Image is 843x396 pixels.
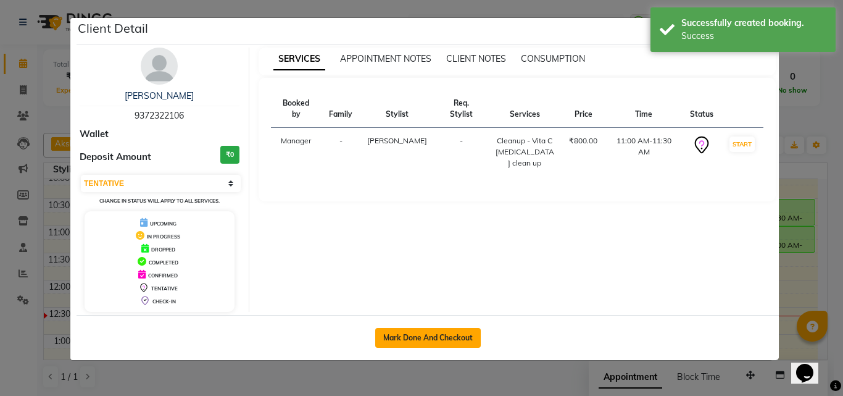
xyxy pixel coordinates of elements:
a: [PERSON_NAME] [125,90,194,101]
img: avatar [141,48,178,85]
span: DROPPED [151,246,175,253]
span: APPOINTMENT NOTES [340,53,431,64]
td: Manager [271,128,322,177]
th: Family [322,90,360,128]
div: Success [681,30,826,43]
h5: Client Detail [78,19,148,38]
span: CONFIRMED [148,272,178,279]
small: Change in status will apply to all services. [99,198,220,204]
th: Time [605,90,683,128]
div: Successfully created booking. [681,17,826,30]
span: Deposit Amount [80,150,151,164]
span: COMPLETED [149,259,178,266]
iframe: chat widget [791,347,831,384]
span: 9372322106 [135,110,184,121]
h3: ₹0 [220,146,239,164]
th: Req. Stylist [434,90,488,128]
th: Status [683,90,721,128]
div: ₹800.00 [569,135,597,146]
span: Wallet [80,127,109,141]
th: Services [488,90,562,128]
button: Mark Done And Checkout [375,328,481,348]
span: [PERSON_NAME] [367,136,427,145]
span: CHECK-IN [152,298,176,305]
td: - [322,128,360,177]
span: CLIENT NOTES [446,53,506,64]
th: Price [562,90,605,128]
span: CONSUMPTION [521,53,585,64]
button: START [729,137,755,152]
td: - [434,128,488,177]
span: TENTATIVE [151,285,178,292]
th: Stylist [360,90,434,128]
span: IN PROGRESS [147,234,180,240]
th: Booked by [271,90,322,128]
div: Cleanup - Vita C [MEDICAL_DATA] clean up [495,135,554,169]
span: SERVICES [273,48,325,70]
td: 11:00 AM-11:30 AM [605,128,683,177]
span: UPCOMING [150,221,176,227]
